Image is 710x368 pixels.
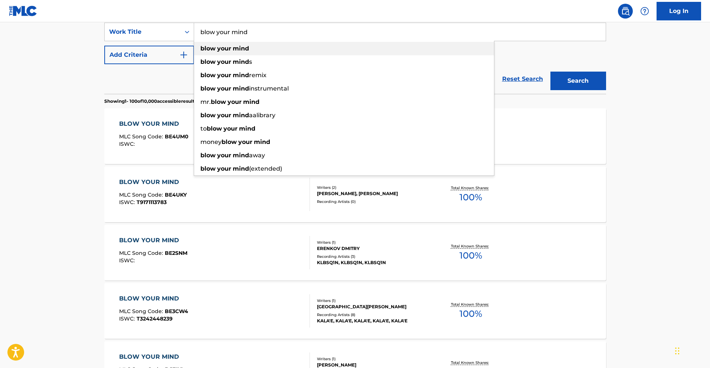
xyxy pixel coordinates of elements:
a: Public Search [618,4,633,19]
span: ISWC : [119,315,137,322]
div: Writers ( 1 ) [317,240,429,245]
p: Total Known Shares: [451,360,491,365]
strong: blow [200,72,216,79]
div: BLOW YOUR MIND [119,178,187,187]
strong: your [217,45,231,52]
strong: blow [207,125,222,132]
div: KALA'E, KALA'E, KALA'E, KALA'E, KALA'E [317,318,429,324]
img: search [621,7,630,16]
span: MLC Song Code : [119,250,165,256]
span: away [249,152,265,159]
a: Reset Search [498,71,547,87]
span: BE2SNM [165,250,187,256]
strong: blow [200,165,216,172]
strong: your [238,138,252,145]
a: BLOW YOUR MINDMLC Song Code:BE3CW4ISWC:T3242448239Writers (1)[GEOGRAPHIC_DATA][PERSON_NAME]Record... [104,283,606,339]
p: Total Known Shares: [451,243,491,249]
strong: mind [233,58,249,65]
button: Add Criteria [104,46,194,64]
span: (extended) [249,165,282,172]
div: Recording Artists ( 3 ) [317,254,429,259]
div: BLOW YOUR MIND [119,236,187,245]
strong: blow [200,112,216,119]
strong: your [217,72,231,79]
span: s [249,58,252,65]
div: Recording Artists ( 8 ) [317,312,429,318]
span: BE4UKY [165,191,187,198]
strong: mind [233,72,249,79]
strong: mind [243,98,259,105]
span: BE3CW4 [165,308,188,315]
span: MLC Song Code : [119,191,165,198]
div: BLOW YOUR MIND [119,119,189,128]
span: MLC Song Code : [119,308,165,315]
strong: blow [200,152,216,159]
strong: mind [233,165,249,172]
div: KLBSQ1N, KLBSQ1N, KLBSQ1N [317,259,429,266]
strong: your [217,58,231,65]
div: [GEOGRAPHIC_DATA][PERSON_NAME] [317,303,429,310]
div: Writers ( 2 ) [317,185,429,190]
div: BLOW YOUR MIND [119,352,183,361]
strong: your [217,152,231,159]
span: ISWC : [119,257,137,264]
p: Total Known Shares: [451,302,491,307]
div: Work Title [109,27,176,36]
strong: blow [200,45,216,52]
span: MLC Song Code : [119,133,165,140]
div: Drag [675,340,680,362]
span: ISWC : [119,141,137,147]
strong: mind [233,152,249,159]
strong: blow [222,138,237,145]
a: BLOW YOUR MINDMLC Song Code:BE2SNMISWC:Writers (1)ERENKOV DMITRYRecording Artists (3)KLBSQ1N, KLB... [104,225,606,280]
span: remix [249,72,266,79]
span: aalibrary [249,112,275,119]
span: money [200,138,222,145]
span: ISWC : [119,199,137,206]
strong: your [217,112,231,119]
p: Total Known Shares: [451,185,491,191]
span: 100 % [459,249,482,262]
div: Help [637,4,652,19]
img: MLC Logo [9,6,37,16]
strong: your [228,98,242,105]
img: help [640,7,649,16]
strong: your [217,165,231,172]
iframe: Chat Widget [673,332,710,368]
strong: your [217,85,231,92]
strong: blow [200,58,216,65]
span: to [200,125,207,132]
button: Search [550,72,606,90]
a: BLOW YOUR MINDMLC Song Code:BE4UKYISWC:T9171113783Writers (2)[PERSON_NAME], [PERSON_NAME]Recordin... [104,167,606,222]
a: BLOW YOUR MINDMLC Song Code:BE4UM0ISWC:Writers (1)[PERSON_NAME]Recording Artists (34)CORNER, CORN... [104,108,606,164]
span: T9171113783 [137,199,167,206]
div: Writers ( 1 ) [317,298,429,303]
span: 100 % [459,307,482,321]
a: Log In [657,2,701,20]
form: Search Form [104,23,606,94]
div: Recording Artists ( 0 ) [317,199,429,204]
strong: mind [233,85,249,92]
div: ERENKOV DMITRY [317,245,429,252]
span: BE4UM0 [165,133,189,140]
strong: blow [211,98,226,105]
div: [PERSON_NAME], [PERSON_NAME] [317,190,429,197]
p: Showing 1 - 100 of 10,000 accessible results (Total 452,586 ) [104,98,230,105]
div: BLOW YOUR MIND [119,294,188,303]
strong: mind [254,138,270,145]
div: Writers ( 1 ) [317,356,429,362]
span: mr. [200,98,211,105]
img: 9d2ae6d4665cec9f34b9.svg [179,50,188,59]
span: 100 % [459,191,482,204]
strong: mind [239,125,255,132]
strong: mind [233,112,249,119]
span: instrumental [249,85,289,92]
strong: blow [200,85,216,92]
strong: mind [233,45,249,52]
span: T3242448239 [137,315,173,322]
strong: your [223,125,238,132]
